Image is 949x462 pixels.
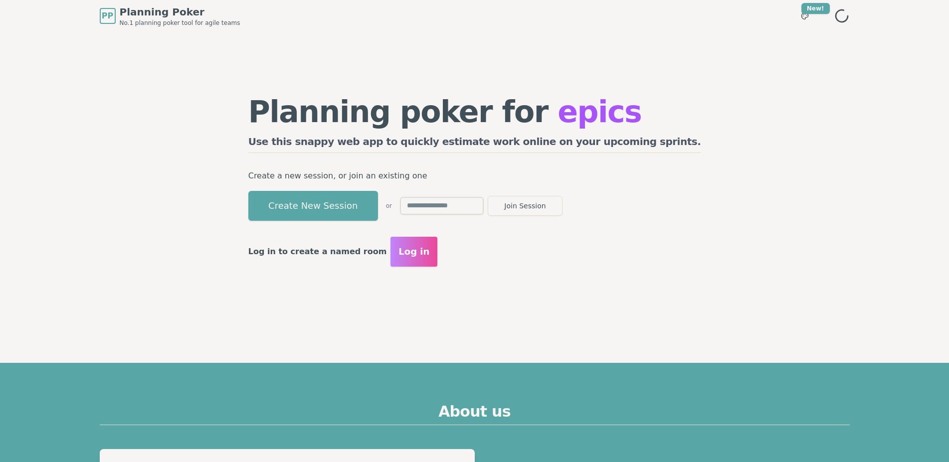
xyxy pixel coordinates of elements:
span: PP [102,10,113,22]
button: Log in [390,237,437,267]
span: No.1 planning poker tool for agile teams [120,19,240,27]
span: or [386,202,392,210]
h2: Use this snappy web app to quickly estimate work online on your upcoming sprints. [248,135,701,153]
p: Log in to create a named room [248,245,387,259]
a: PPPlanning PokerNo.1 planning poker tool for agile teams [100,5,240,27]
p: Create a new session, or join an existing one [248,169,701,183]
span: Planning Poker [120,5,240,19]
button: Join Session [488,196,563,216]
span: Log in [398,245,429,259]
div: New! [801,3,830,14]
h2: About us [100,403,850,425]
h1: Planning poker for [248,97,701,127]
button: New! [796,7,814,25]
button: Create New Session [248,191,378,221]
span: epics [558,94,641,129]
